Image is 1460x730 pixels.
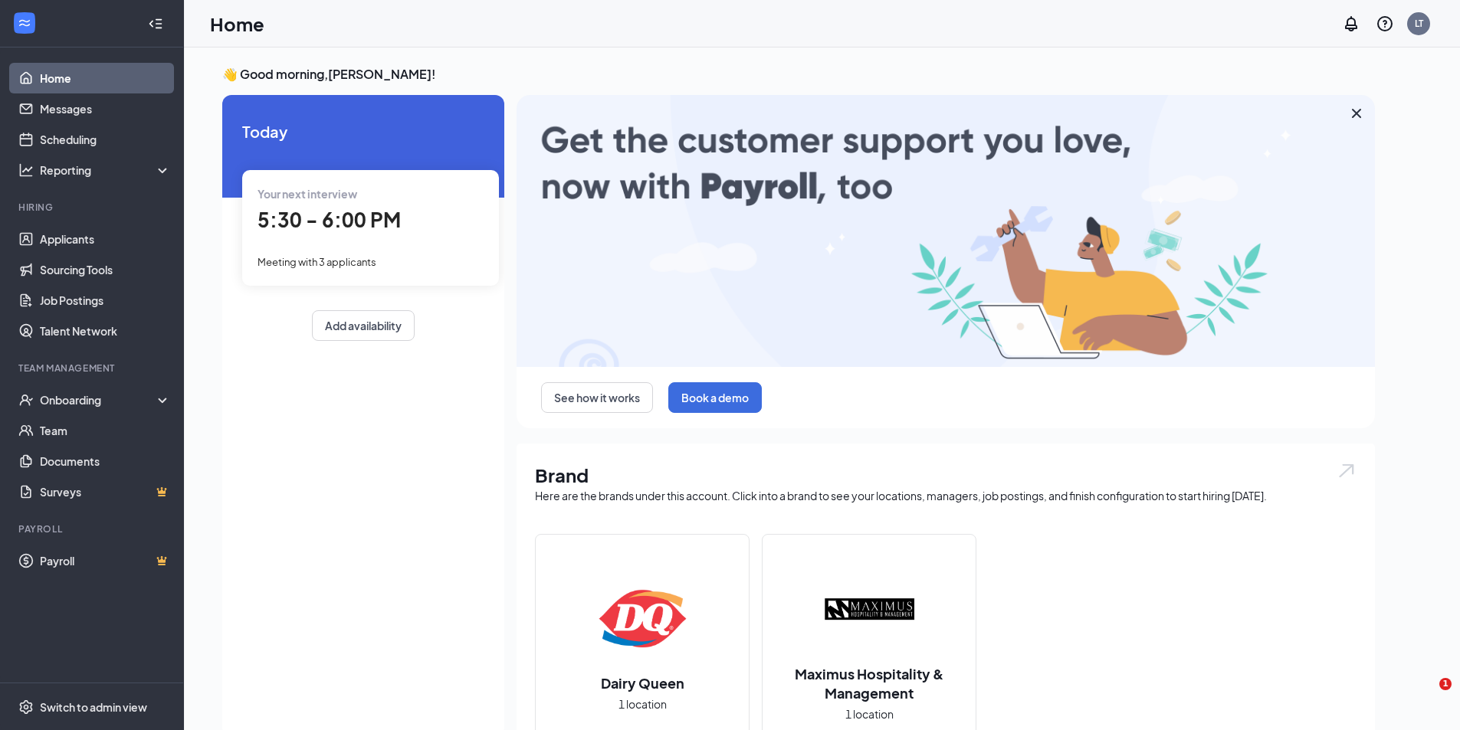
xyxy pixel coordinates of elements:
[40,124,171,155] a: Scheduling
[40,415,171,446] a: Team
[1337,462,1357,480] img: open.6027fd2a22e1237b5b06.svg
[18,362,168,375] div: Team Management
[1415,17,1423,30] div: LT
[541,382,653,413] button: See how it works
[210,11,264,37] h1: Home
[18,699,34,715] svg: Settings
[1408,678,1445,715] iframe: Intercom live chat
[535,488,1357,503] div: Here are the brands under this account. Click into a brand to see your locations, managers, job p...
[586,673,700,692] h2: Dairy Queen
[40,254,171,285] a: Sourcing Tools
[1347,104,1366,123] svg: Cross
[40,699,147,715] div: Switch to admin view
[1376,15,1394,33] svg: QuestionInfo
[18,392,34,408] svg: UserCheck
[40,162,172,178] div: Reporting
[222,66,1375,83] h3: 👋 Good morning, [PERSON_NAME] !
[535,462,1357,488] h1: Brand
[40,446,171,476] a: Documents
[40,285,171,316] a: Job Postings
[18,162,34,178] svg: Analysis
[40,93,171,124] a: Messages
[148,16,163,31] svg: Collapse
[258,256,376,268] span: Meeting with 3 applicants
[258,207,401,232] span: 5:30 - 6:00 PM
[1439,678,1452,690] span: 1
[517,95,1375,367] img: payroll-large.gif
[40,476,171,507] a: SurveysCrown
[593,569,691,667] img: Dairy Queen
[40,316,171,346] a: Talent Network
[763,664,976,702] h2: Maximus Hospitality & Management
[40,545,171,576] a: PayrollCrown
[40,63,171,93] a: Home
[242,119,484,143] span: Today
[618,696,667,712] span: 1 location
[845,705,894,722] span: 1 location
[18,522,168,535] div: Payroll
[18,201,168,214] div: Hiring
[40,224,171,254] a: Applicants
[258,187,357,201] span: Your next interview
[1342,15,1360,33] svg: Notifications
[668,382,762,413] button: Book a demo
[820,560,918,658] img: Maximus Hospitality & Management
[40,392,158,408] div: Onboarding
[17,15,32,31] svg: WorkstreamLogo
[312,310,415,341] button: Add availability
